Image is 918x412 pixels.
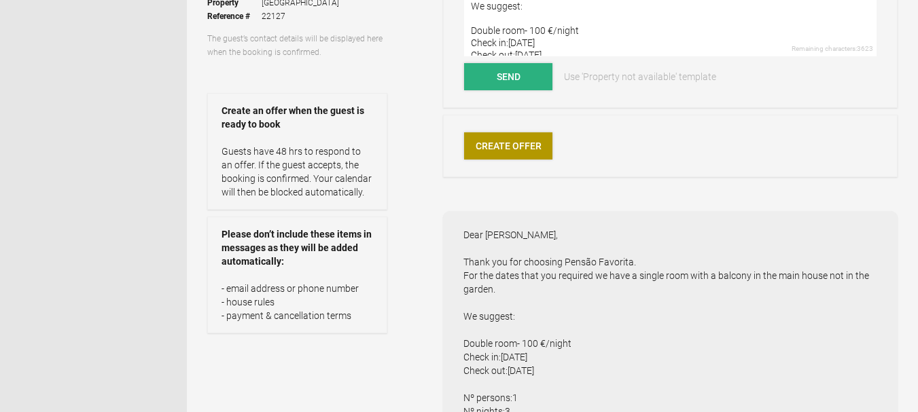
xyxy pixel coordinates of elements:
strong: Create an offer when the guest is ready to book [222,104,373,131]
a: Use 'Property not available' template [554,63,726,90]
strong: Reference # [207,10,262,23]
p: The guest’s contact details will be displayed here when the booking is confirmed. [207,32,387,59]
a: Create Offer [464,132,552,160]
strong: Please don’t include these items in messages as they will be added automatically: [222,227,373,268]
p: Guests have 48 hrs to respond to an offer. If the guest accepts, the booking is confirmed. Your c... [222,145,373,199]
p: - email address or phone number - house rules - payment & cancellation terms [222,282,373,322]
button: Send [464,63,552,90]
span: 22127 [262,10,339,23]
